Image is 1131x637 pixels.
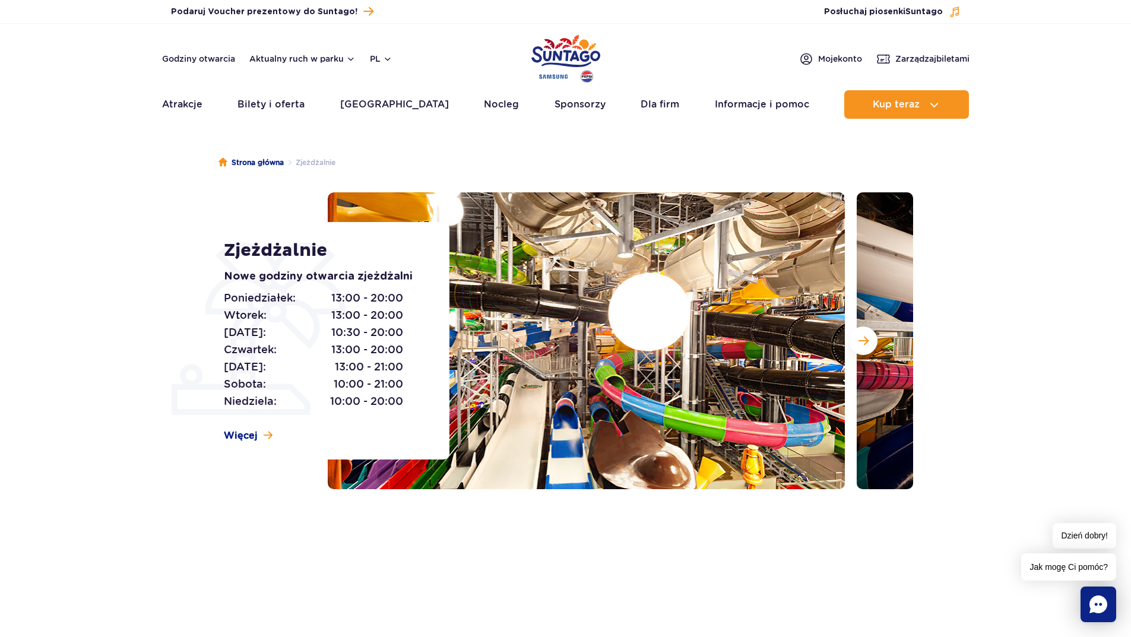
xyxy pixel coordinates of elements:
[849,327,877,355] button: Następny slajd
[284,157,335,169] li: Zjeżdżalnie
[715,90,809,119] a: Informacje i pomoc
[331,341,403,358] span: 13:00 - 20:00
[531,30,600,84] a: Park of Poland
[224,268,423,285] p: Nowe godziny otwarcia zjeżdżalni
[162,53,235,65] a: Godziny otwarcia
[370,53,392,65] button: pl
[224,341,277,358] span: Czwartek:
[237,90,305,119] a: Bilety i oferta
[224,307,267,324] span: Wtorek:
[873,99,920,110] span: Kup teraz
[171,6,357,18] span: Podaruj Voucher prezentowy do Suntago!
[224,376,266,392] span: Sobota:
[330,393,403,410] span: 10:00 - 20:00
[824,6,961,18] button: Posłuchaj piosenkiSuntago
[331,324,403,341] span: 10:30 - 20:00
[1021,553,1116,581] span: Jak mogę Ci pomóc?
[1081,587,1116,622] div: Chat
[218,157,284,169] a: Strona główna
[249,54,356,64] button: Aktualny ruch w parku
[171,4,373,20] a: Podaruj Voucher prezentowy do Suntago!
[224,393,277,410] span: Niedziela:
[799,52,862,66] a: Mojekonto
[162,90,202,119] a: Atrakcje
[224,429,258,442] span: Więcej
[905,8,943,16] span: Suntago
[224,290,296,306] span: Poniedziałek:
[555,90,606,119] a: Sponsorzy
[818,53,862,65] span: Moje konto
[331,290,403,306] span: 13:00 - 20:00
[876,52,970,66] a: Zarządzajbiletami
[340,90,449,119] a: [GEOGRAPHIC_DATA]
[334,376,403,392] span: 10:00 - 21:00
[224,429,273,442] a: Więcej
[335,359,403,375] span: 13:00 - 21:00
[824,6,943,18] span: Posłuchaj piosenki
[224,359,266,375] span: [DATE]:
[484,90,519,119] a: Nocleg
[844,90,969,119] button: Kup teraz
[224,240,423,261] h1: Zjeżdżalnie
[331,307,403,324] span: 13:00 - 20:00
[895,53,970,65] span: Zarządzaj biletami
[224,324,266,341] span: [DATE]:
[641,90,679,119] a: Dla firm
[1053,523,1116,549] span: Dzień dobry!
